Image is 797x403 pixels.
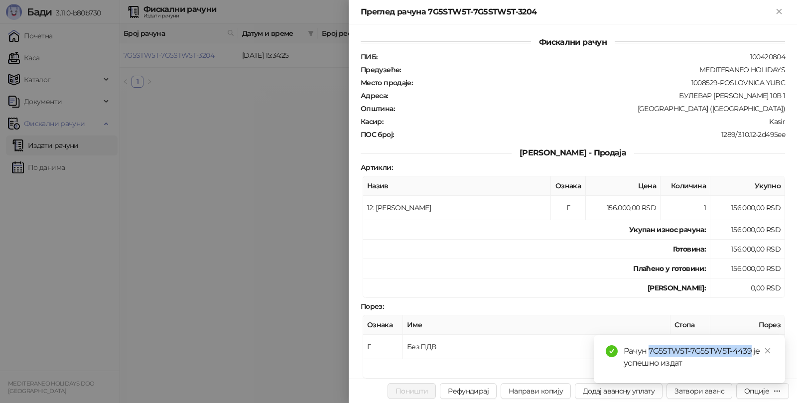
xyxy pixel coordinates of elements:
th: Цена [586,176,661,196]
strong: Порез : [361,302,384,311]
button: Рефундирај [440,383,497,399]
th: Количина [661,176,710,196]
td: 156.000,00 RSD [710,220,785,240]
th: Ознака [363,315,403,335]
strong: Место продаје : [361,78,412,87]
div: Kasir [384,117,786,126]
th: Назив [363,176,551,196]
th: Ознака [551,176,586,196]
th: Порез [710,315,785,335]
td: Г [363,335,403,359]
strong: ПОС број : [361,130,394,139]
span: close [764,347,771,354]
div: БУЛЕВАР [PERSON_NAME] 10В 1 [389,91,786,100]
td: 156.000,00 RSD [710,259,785,278]
strong: Укупан износ рачуна : [629,225,706,234]
td: 156.000,00 RSD [710,240,785,259]
span: Фискални рачун [531,37,615,47]
td: 0,00% [670,335,710,359]
div: 100420804 [378,52,786,61]
button: Close [773,6,785,18]
strong: Плаћено у готовини: [633,264,706,273]
span: [PERSON_NAME] - Продаја [512,148,634,157]
button: Опције [736,383,789,399]
td: Без ПДВ [403,335,670,359]
strong: [PERSON_NAME]: [648,283,706,292]
strong: Артикли : [361,163,393,172]
strong: Готовина : [673,245,706,254]
td: 12: [PERSON_NAME] [363,196,551,220]
th: Стопа [670,315,710,335]
button: Затвори аванс [666,383,732,399]
span: check-circle [606,345,618,357]
th: Име [403,315,670,335]
button: Поништи [388,383,436,399]
a: Close [762,345,773,356]
td: 0,00 RSD [710,278,785,298]
strong: Адреса : [361,91,388,100]
div: 1289/3.10.12-2d495ee [395,130,786,139]
td: 0,00 RSD [710,335,785,359]
strong: Предузеће : [361,65,401,74]
div: Опције [744,387,769,396]
th: Укупно [710,176,785,196]
button: Направи копију [501,383,571,399]
td: 156.000,00 RSD [586,196,661,220]
td: Г [551,196,586,220]
button: Додај авансну уплату [575,383,663,399]
strong: ПИБ : [361,52,377,61]
div: MEDITERANEO HOLIDAYS [402,65,786,74]
strong: Касир : [361,117,383,126]
div: Рачун 7G5STW5T-7G5STW5T-4439 је успешно издат [624,345,773,369]
div: 1008529-POSLOVNICA YUBC [413,78,786,87]
div: Преглед рачуна 7G5STW5T-7G5STW5T-3204 [361,6,773,18]
div: [GEOGRAPHIC_DATA] ([GEOGRAPHIC_DATA]) [396,104,786,113]
td: 156.000,00 RSD [710,196,785,220]
span: Направи копију [509,387,563,396]
strong: Општина : [361,104,395,113]
td: 1 [661,196,710,220]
